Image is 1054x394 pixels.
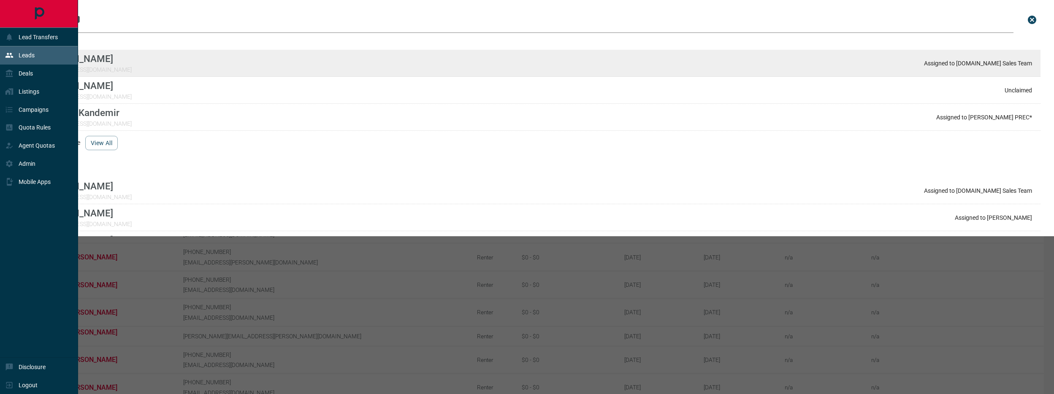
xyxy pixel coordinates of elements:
p: [PERSON_NAME] [41,53,132,64]
p: Assigned to [PERSON_NAME] PREC* [936,114,1032,121]
p: [EMAIL_ADDRESS][DOMAIN_NAME] [41,221,132,227]
p: Canberk Kandemir [41,107,132,118]
h3: email matches [32,165,1040,172]
p: Assigned to [PERSON_NAME] [955,214,1032,221]
p: Unclaimed [1005,87,1032,94]
p: [PERSON_NAME] [41,235,132,246]
p: Assigned to [DOMAIN_NAME] Sales Team [924,60,1032,67]
p: [EMAIL_ADDRESS][DOMAIN_NAME] [41,194,132,200]
p: Assigned to [DOMAIN_NAME] Sales Team [924,187,1032,194]
p: [EMAIL_ADDRESS][DOMAIN_NAME] [41,66,132,73]
p: [PERSON_NAME] [41,181,132,192]
p: [EMAIL_ADDRESS][DOMAIN_NAME] [41,93,132,100]
button: close search bar [1024,11,1040,28]
p: [PERSON_NAME] [41,208,132,219]
button: view all [85,136,118,150]
div: ...and 26 more [32,131,1040,155]
p: [PERSON_NAME] [41,80,132,91]
p: [EMAIL_ADDRESS][DOMAIN_NAME] [41,120,132,127]
h3: name matches [32,38,1040,45]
